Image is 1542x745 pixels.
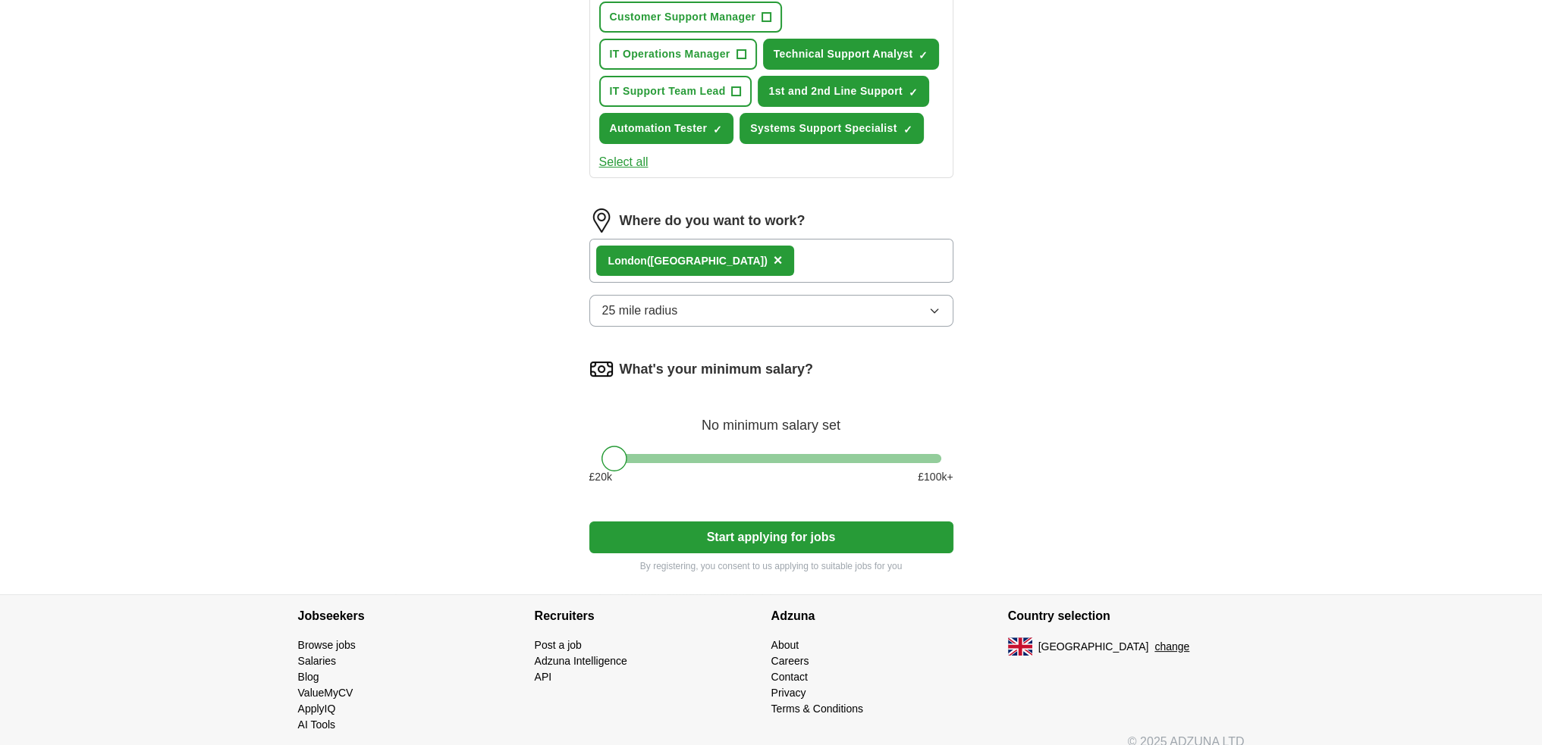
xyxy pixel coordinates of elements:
a: API [535,671,552,683]
button: × [774,249,783,272]
h4: Country selection [1008,595,1245,637]
button: Technical Support Analyst✓ [763,39,940,70]
span: ✓ [713,124,722,136]
strong: Lon [608,255,628,267]
button: Start applying for jobs [589,521,953,553]
div: don [608,253,768,269]
a: Salaries [298,655,337,667]
span: Customer Support Manager [610,9,756,25]
p: By registering, you consent to us applying to suitable jobs for you [589,559,953,573]
button: change [1154,639,1189,655]
span: 1st and 2nd Line Support [768,83,902,99]
span: [GEOGRAPHIC_DATA] [1038,639,1149,655]
a: About [771,639,799,651]
button: Select all [599,153,649,171]
img: UK flag [1008,637,1032,656]
a: Careers [771,655,809,667]
span: IT Operations Manager [610,46,730,62]
span: IT Support Team Lead [610,83,726,99]
label: What's your minimum salary? [620,359,813,380]
span: £ 100 k+ [918,469,953,485]
span: 25 mile radius [602,302,678,320]
span: × [774,252,783,268]
button: IT Support Team Lead [599,76,752,107]
div: No minimum salary set [589,399,953,436]
a: Contact [771,671,808,683]
a: Privacy [771,687,806,699]
span: £ 20 k [589,469,612,485]
a: Adzuna Intelligence [535,655,627,667]
button: Customer Support Manager [599,2,783,33]
button: IT Operations Manager [599,39,757,70]
button: Automation Tester✓ [599,113,734,144]
span: Systems Support Specialist [750,121,897,136]
img: salary.png [589,357,614,381]
label: Where do you want to work? [620,211,806,231]
button: 25 mile radius [589,295,953,327]
span: ✓ [909,86,918,99]
button: Systems Support Specialist✓ [740,113,924,144]
a: AI Tools [298,718,336,731]
span: ([GEOGRAPHIC_DATA]) [647,255,768,267]
a: Post a job [535,639,582,651]
a: ApplyIQ [298,703,336,715]
span: Automation Tester [610,121,708,136]
a: ValueMyCV [298,687,353,699]
img: location.png [589,208,614,233]
span: Technical Support Analyst [774,46,913,62]
a: Browse jobs [298,639,356,651]
a: Terms & Conditions [771,703,863,715]
button: 1st and 2nd Line Support✓ [758,76,928,107]
span: ✓ [903,124,912,136]
a: Blog [298,671,319,683]
span: ✓ [919,49,928,61]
